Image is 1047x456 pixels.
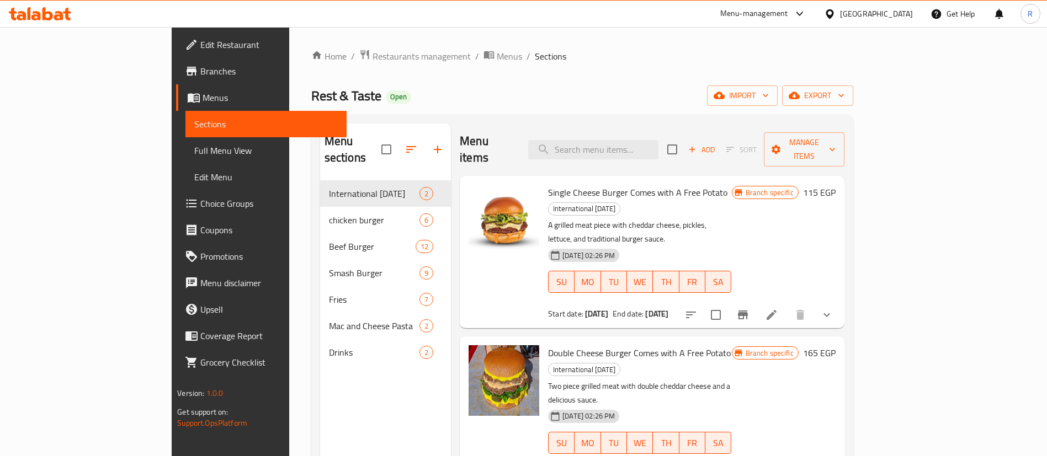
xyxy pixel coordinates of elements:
[548,307,583,321] span: Start date:
[710,274,727,290] span: SA
[820,308,833,321] svg: Show Choices
[320,339,451,366] div: Drinks2
[601,271,627,293] button: TU
[679,432,705,454] button: FR
[200,223,338,237] span: Coupons
[176,31,347,58] a: Edit Restaurant
[549,363,620,376] span: International [DATE]
[497,50,522,63] span: Menus
[329,187,419,200] div: International Potato Day
[320,180,451,207] div: International [DATE]2
[704,303,727,326] span: Select to update
[553,274,570,290] span: SU
[469,185,539,255] img: Single Cheese Burger Comes with A Free Potato
[329,319,419,332] div: Mac and Cheese Pasta
[782,85,853,106] button: export
[200,329,338,342] span: Coverage Report
[416,240,433,253] div: items
[424,136,451,163] button: Add section
[420,189,433,199] span: 2
[548,202,620,216] div: International Potato Day
[320,233,451,260] div: Beef Burger12
[527,50,530,63] li: /
[320,176,451,370] nav: Menu sections
[678,302,704,328] button: sort-choices
[320,313,451,339] div: Mac and Cheese Pasta2
[657,435,674,451] span: TH
[177,386,204,400] span: Version:
[653,432,679,454] button: TH
[528,140,658,159] input: search
[176,243,347,270] a: Promotions
[549,202,620,215] span: International [DATE]
[684,141,719,158] button: Add
[329,266,419,280] span: Smash Burger
[764,132,844,167] button: Manage items
[548,184,727,201] span: Single Cheese Burger Comes with A Free Potato
[194,170,338,184] span: Edit Menu
[627,271,653,293] button: WE
[320,207,451,233] div: chicken burger6
[631,435,649,451] span: WE
[176,323,347,349] a: Coverage Report
[200,65,338,78] span: Branches
[185,111,347,137] a: Sections
[329,293,419,306] span: Fries
[765,308,778,321] a: Edit menu item
[200,197,338,210] span: Choice Groups
[329,346,419,359] span: Drinks
[741,348,798,358] span: Branch specific
[814,302,840,328] button: show more
[605,274,623,290] span: TU
[469,345,539,416] img: Double Cheese Burger Comes with A Free Potato
[176,270,347,296] a: Menu disclaimer
[773,136,836,163] span: Manage items
[200,250,338,263] span: Promotions
[710,435,727,451] span: SA
[475,50,479,63] li: /
[200,38,338,51] span: Edit Restaurant
[420,268,433,278] span: 9
[329,187,419,200] span: International [DATE]
[329,213,419,227] span: chicken burger
[1028,8,1033,20] span: R
[420,321,433,331] span: 2
[176,296,347,323] a: Upsell
[420,347,433,358] span: 2
[194,144,338,157] span: Full Menu View
[741,187,798,198] span: Branch specific
[320,260,451,286] div: Smash Burger9
[791,89,844,103] span: export
[460,133,515,166] h2: Menu items
[398,136,424,163] span: Sort sections
[206,386,224,400] span: 1.0.0
[548,379,731,407] p: Two piece grilled meat with double cheddar cheese and a delicious sauce.
[329,240,416,253] span: Beef Burger
[200,276,338,289] span: Menu disclaimer
[575,271,600,293] button: MO
[719,141,764,158] span: Select section first
[687,143,716,156] span: Add
[200,303,338,316] span: Upsell
[716,89,769,103] span: import
[585,307,608,321] b: [DATE]
[661,138,684,161] span: Select section
[548,345,731,361] span: Double Cheese Burger Comes with A Free Potato
[419,319,433,332] div: items
[705,432,731,454] button: SA
[548,363,620,376] div: International Potato Day
[185,137,347,164] a: Full Menu View
[176,58,347,84] a: Branches
[203,91,338,104] span: Menus
[311,49,853,63] nav: breadcrumb
[803,185,836,200] h6: 115 EGP
[707,85,778,106] button: import
[558,411,619,421] span: [DATE] 02:26 PM
[194,117,338,131] span: Sections
[351,50,355,63] li: /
